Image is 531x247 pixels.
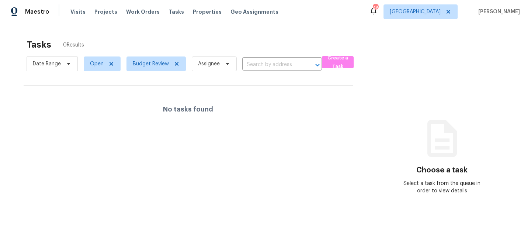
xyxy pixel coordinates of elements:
span: [GEOGRAPHIC_DATA] [390,8,441,16]
span: Assignee [198,60,220,68]
button: Open [312,60,323,70]
input: Search by address [242,59,301,71]
span: Create a Task [326,54,350,71]
span: Work Orders [126,8,160,16]
span: Open [90,60,104,68]
span: Visits [70,8,86,16]
button: Create a Task [322,56,354,68]
div: Select a task from the queue in order to view details [403,180,480,195]
span: Date Range [33,60,61,68]
span: Budget Review [133,60,169,68]
span: Tasks [169,9,184,14]
span: 0 Results [63,41,84,49]
span: Geo Assignments [230,8,278,16]
h4: No tasks found [163,106,213,113]
span: [PERSON_NAME] [475,8,520,16]
span: Properties [193,8,222,16]
span: Maestro [25,8,49,16]
h2: Tasks [27,41,51,48]
span: Projects [94,8,117,16]
div: 46 [373,4,378,12]
h3: Choose a task [416,167,468,174]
